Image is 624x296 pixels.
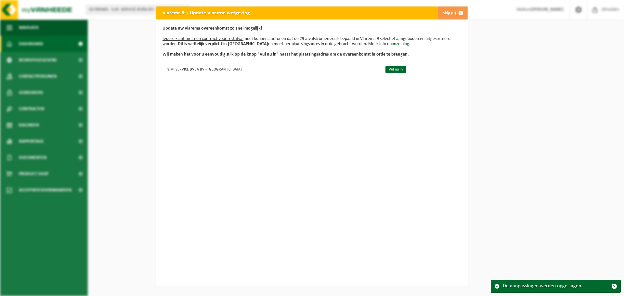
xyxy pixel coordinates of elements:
[162,36,243,41] u: Iedere klant met een contract voor restafval
[178,42,268,46] b: Dit is wettelijk verplicht in [GEOGRAPHIC_DATA]
[385,66,406,73] a: Vul nu in
[156,6,256,19] h2: Vlarema 9 | Update Vlaamse wetgeving
[438,6,467,19] button: Skip (0)
[162,52,227,57] u: Wij maken het voor u eenvoudig.
[392,42,410,46] a: onze blog.
[162,26,262,31] b: Update uw Vlarema overeenkomst zo snel mogelijk!
[162,26,461,57] p: moet kunnen aantonen dat de 29 afvalstromen zoals bepaald in Vlarema 9 selectief aangeboden en ui...
[162,64,380,74] td: S.M. SERVICE BVBA BV - [GEOGRAPHIC_DATA]
[162,52,409,57] b: Klik op de knop "Vul nu in" naast het plaatsingsadres om de overeenkomst in orde te brengen.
